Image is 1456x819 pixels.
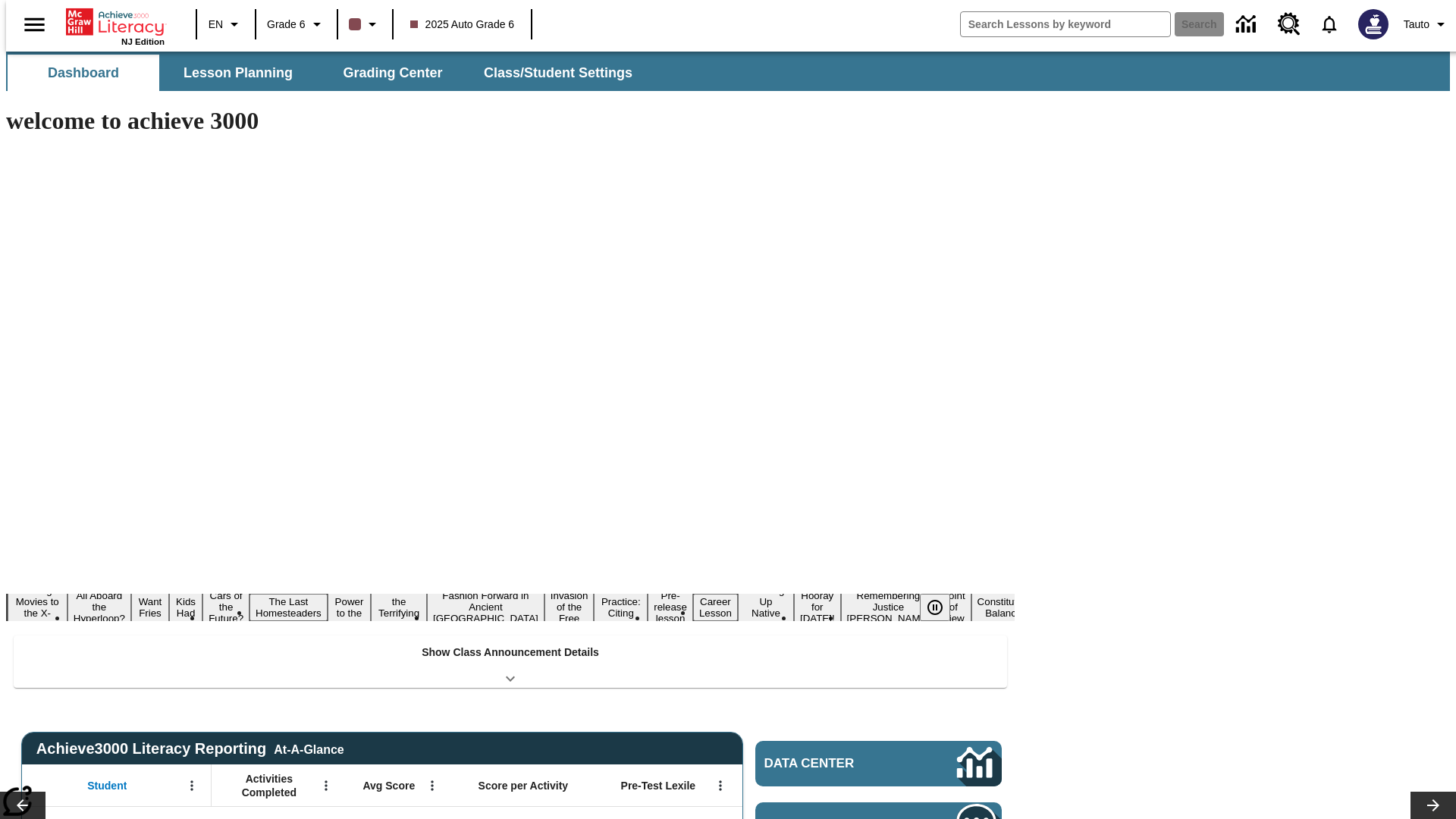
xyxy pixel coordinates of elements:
button: Open side menu [12,2,57,47]
span: Grade 6 [267,17,306,33]
p: Show Class Announcement Details [422,645,599,661]
h1: welcome to achieve 3000 [6,107,1015,135]
span: Score per Activity [479,779,569,792]
div: SubNavbar [6,55,646,91]
input: search field [961,12,1170,36]
a: Data Center [755,741,1002,786]
button: Slide 9 Fashion Forward in Ancient Rome [427,588,544,626]
button: Slide 6 The Last Homesteaders [249,594,328,621]
span: NJ Edition [121,37,165,46]
button: Open Menu [180,774,203,797]
div: At-A-Glance [274,740,344,757]
button: Slide 18 The Constitution's Balancing Act [971,582,1044,632]
div: Show Class Announcement Details [14,635,1007,688]
button: Class/Student Settings [472,55,645,91]
button: Class color is dark brown. Change class color [343,11,388,38]
button: Profile/Settings [1398,11,1456,38]
button: Slide 12 Pre-release lesson [648,588,693,626]
button: Slide 14 Cooking Up Native Traditions [738,582,794,632]
span: Student [87,779,127,792]
div: Pause [920,594,965,621]
button: Slide 15 Hooray for Constitution Day! [794,588,841,626]
button: Dashboard [8,55,159,91]
button: Select a new avatar [1349,5,1398,44]
button: Grade: Grade 6, Select a grade [261,11,332,38]
span: Pre-Test Lexile [621,779,696,792]
a: Notifications [1310,5,1349,44]
span: Tauto [1404,17,1429,33]
div: SubNavbar [6,52,1450,91]
button: Slide 10 The Invasion of the Free CD [544,576,595,638]
button: Slide 2 All Aboard the Hyperloop? [67,588,131,626]
button: Slide 8 Attack of the Terrifying Tomatoes [371,582,427,632]
button: Open Menu [709,774,732,797]
img: Avatar [1358,9,1389,39]
span: 2025 Auto Grade 6 [410,17,515,33]
span: EN [209,17,223,33]
button: Slide 7 Solar Power to the People [328,582,372,632]
button: Grading Center [317,55,469,91]
button: Slide 16 Remembering Justice O'Connor [841,588,937,626]
button: Open Menu [315,774,337,797]
button: Slide 4 Dirty Jobs Kids Had To Do [169,571,202,644]
button: Slide 11 Mixed Practice: Citing Evidence [594,582,648,632]
button: Lesson carousel, Next [1410,792,1456,819]
button: Slide 3 Do You Want Fries With That? [131,571,169,644]
button: Language: EN, Select a language [202,11,250,38]
span: Data Center [764,756,906,771]
button: Pause [920,594,950,621]
a: Resource Center, Will open in new tab [1269,4,1310,45]
span: Avg Score [362,779,415,792]
button: Slide 5 Cars of the Future? [202,588,249,626]
span: Achieve3000 Literacy Reporting [36,740,344,758]
button: Open Menu [421,774,444,797]
button: Slide 1 Taking Movies to the X-Dimension [8,582,67,632]
a: Home [66,7,165,37]
div: Home [66,5,165,46]
button: Lesson Planning [162,55,314,91]
button: Slide 13 Career Lesson [693,594,738,621]
span: Activities Completed [219,772,319,799]
a: Data Center [1227,4,1269,45]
